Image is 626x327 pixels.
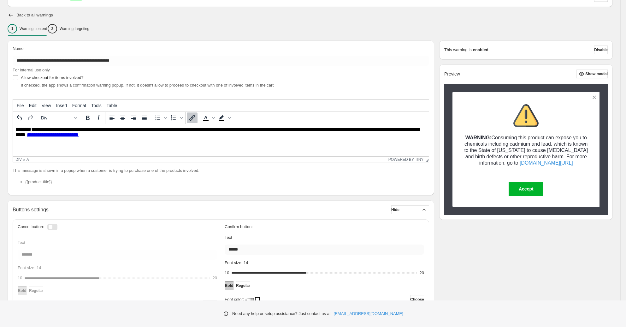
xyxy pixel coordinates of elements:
span: View [42,103,51,108]
h2: Preview [444,71,460,77]
span: For internal use only. [13,68,50,72]
span: 10 [225,270,229,275]
div: Resize [423,157,429,162]
div: a [27,157,29,162]
div: Numbered list [168,112,184,123]
div: Bullet list [152,112,168,123]
button: Hide [391,205,429,214]
li: {{product.title}} [25,179,429,185]
button: Align left [107,112,117,123]
span: Format [72,103,86,108]
span: If checked, the app shows a confirmation warning popup. If not, it doesn't allow to proceed to ch... [21,83,274,88]
div: 20 [420,270,424,276]
span: Regular [236,283,250,288]
span: Allow checkout for items involved? [21,75,84,80]
button: Undo [14,112,25,123]
span: Insert [56,103,67,108]
a: Powered by Tiny [388,157,424,162]
span: Bold [225,283,233,288]
span: Font size: 14 [225,260,248,265]
span: Table [107,103,117,108]
p: Warning content [20,26,47,31]
div: Text color [200,112,216,123]
button: 1Warning content [8,22,47,35]
div: » [23,157,25,162]
button: Bold [225,281,233,290]
button: Regular [236,281,250,290]
div: Background color [216,112,232,123]
a: [EMAIL_ADDRESS][DOMAIN_NAME] [334,311,403,317]
p: Warning targeting [60,26,89,31]
button: Accept [509,182,543,196]
button: Show modal [576,70,608,78]
button: Formats [38,112,80,123]
h3: Confirm button: [225,224,424,229]
span: Show modal [585,71,608,76]
button: Insert/edit link [187,112,198,123]
button: Align right [128,112,139,123]
span: Hide [391,207,399,212]
button: Bold [82,112,93,123]
p: This message is shown in a popup when a customer is trying to purchase one of the products involved: [13,167,429,174]
h2: Back to all warnings [16,13,53,18]
span: Div [41,115,72,120]
a: [DOMAIN_NAME][URL] [520,160,573,166]
button: Align center [117,112,128,123]
p: Font color: #ffffff [225,296,254,303]
span: Choose [410,297,424,302]
span: Disable [594,47,608,52]
strong: WARNING: [465,135,492,140]
strong: enabled [473,47,488,53]
span: Tools [91,103,102,108]
h3: Cancel button: [18,224,44,229]
button: Choose [410,295,424,304]
p: This warning is [444,47,472,53]
div: div [15,157,22,162]
iframe: Rich Text Area [13,124,429,156]
span: Consuming this product can expose you to chemicals including cadmium and lead, which is known to ... [464,135,588,166]
span: Text [225,235,232,240]
button: Justify [139,112,150,123]
span: Name [13,46,24,51]
h2: Buttons settings [13,207,49,213]
button: Italic [93,112,104,123]
button: 2Warning targeting [48,22,89,35]
button: Disable [594,45,608,54]
span: File [17,103,24,108]
div: 2 [48,24,57,33]
button: Redo [25,112,36,123]
span: Edit [29,103,37,108]
div: 1 [8,24,17,33]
